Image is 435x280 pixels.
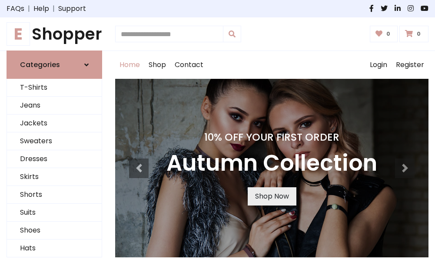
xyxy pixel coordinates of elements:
a: 0 [399,26,428,42]
a: Dresses [7,150,102,168]
a: Help [33,3,49,14]
a: Hats [7,240,102,257]
span: E [7,22,30,46]
a: Contact [170,51,208,79]
a: Skirts [7,168,102,186]
h4: 10% Off Your First Order [166,131,377,143]
span: | [24,3,33,14]
a: T-Shirts [7,79,102,97]
a: Jeans [7,97,102,115]
a: Support [58,3,86,14]
a: Sweaters [7,132,102,150]
a: Categories [7,51,102,79]
a: Register [392,51,428,79]
a: Shop [144,51,170,79]
a: Shorts [7,186,102,204]
span: | [49,3,58,14]
h3: Autumn Collection [166,150,377,177]
a: Shop Now [248,187,296,206]
span: 0 [384,30,392,38]
h6: Categories [20,61,60,69]
a: Login [365,51,392,79]
a: Jackets [7,115,102,132]
a: FAQs [7,3,24,14]
a: Home [115,51,144,79]
a: 0 [370,26,398,42]
a: Shoes [7,222,102,240]
h1: Shopper [7,24,102,44]
span: 0 [415,30,423,38]
a: Suits [7,204,102,222]
a: EShopper [7,24,102,44]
